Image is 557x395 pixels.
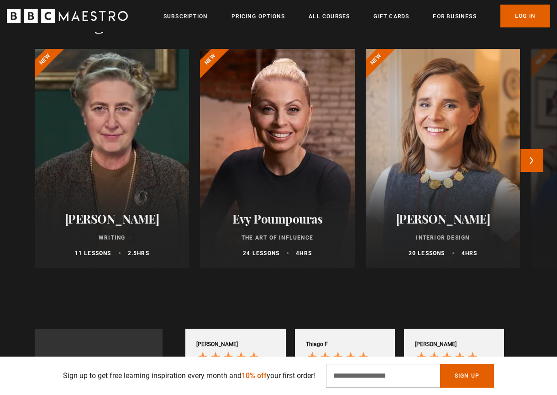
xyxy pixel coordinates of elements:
[300,250,312,256] abbr: hrs
[462,249,478,257] p: 4
[211,212,343,226] h2: Evy Poumpouras
[440,364,494,388] button: Sign Up
[465,250,478,256] abbr: hrs
[35,49,189,268] a: [PERSON_NAME] Writing 11 lessons 2.5hrs New
[309,12,350,21] a: All Courses
[415,341,457,348] div: [PERSON_NAME]
[196,351,263,366] div: 5 Stars
[231,12,285,21] a: Pricing Options
[409,249,445,257] p: 20 lessons
[366,49,520,268] a: [PERSON_NAME] Interior Design 20 lessons 4hrs New
[306,351,372,366] div: 5 Stars
[46,212,178,226] h2: [PERSON_NAME]
[500,5,550,27] a: Log In
[75,249,111,257] p: 11 lessons
[46,234,178,242] p: Writing
[163,5,550,27] nav: Primary
[243,249,279,257] p: 24 lessons
[200,49,354,268] a: Evy Poumpouras The Art of Influence 24 lessons 4hrs New
[7,9,128,23] svg: BBC Maestro
[433,12,476,21] a: For business
[63,370,315,381] p: Sign up to get free learning inspiration every month and your first order!
[415,351,481,366] div: 5 Stars
[377,234,509,242] p: Interior Design
[35,15,164,34] h2: Trending courses
[373,12,409,21] a: Gift Cards
[163,12,208,21] a: Subscription
[128,249,149,257] p: 2.5
[196,341,238,348] div: [PERSON_NAME]
[242,371,267,380] span: 10% off
[306,341,328,348] div: Thiago F
[211,234,343,242] p: The Art of Influence
[137,250,149,256] abbr: hrs
[296,249,312,257] p: 4
[377,212,509,226] h2: [PERSON_NAME]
